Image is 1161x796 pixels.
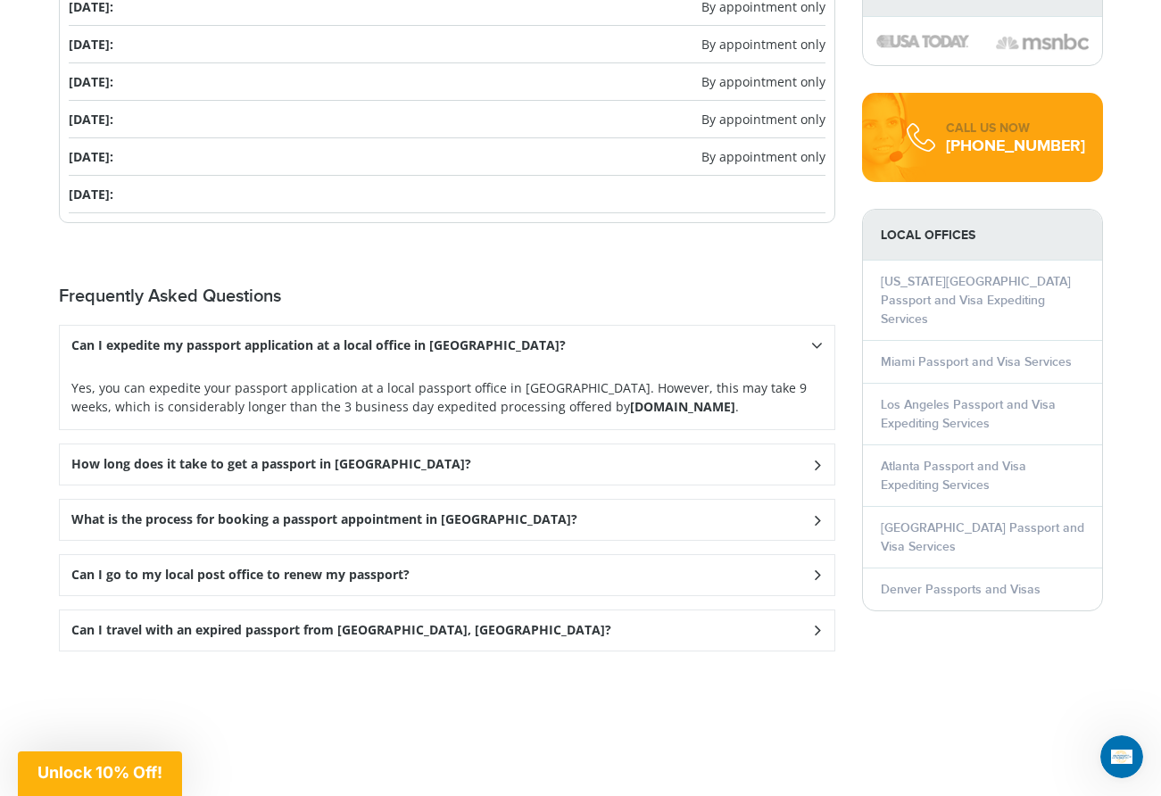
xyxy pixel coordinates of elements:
[69,26,825,63] li: [DATE]:
[71,457,471,472] h3: How long does it take to get a passport in [GEOGRAPHIC_DATA]?
[71,623,611,638] h3: Can I travel with an expired passport from [GEOGRAPHIC_DATA], [GEOGRAPHIC_DATA]?
[863,210,1102,261] strong: LOCAL OFFICES
[946,137,1085,155] div: [PHONE_NUMBER]
[18,751,182,796] div: Unlock 10% Off!
[946,120,1085,137] div: CALL US NOW
[69,63,825,101] li: [DATE]:
[69,101,825,138] li: [DATE]:
[881,520,1084,554] a: [GEOGRAPHIC_DATA] Passport and Visa Services
[71,512,577,527] h3: What is the process for booking a passport appointment in [GEOGRAPHIC_DATA]?
[69,176,825,213] li: [DATE]:
[881,397,1056,431] a: Los Angeles Passport and Visa Expediting Services
[996,31,1089,53] img: image description
[1100,735,1143,778] iframe: Intercom live chat
[71,378,823,416] p: Yes, you can expedite your passport application at a local passport office in [GEOGRAPHIC_DATA]. ...
[701,147,825,166] span: By appointment only
[881,274,1071,327] a: [US_STATE][GEOGRAPHIC_DATA] Passport and Visa Expediting Services
[701,35,825,54] span: By appointment only
[881,582,1041,597] a: Denver Passports and Visas
[881,354,1072,369] a: Miami Passport and Visa Services
[37,763,162,782] span: Unlock 10% Off!
[69,138,825,176] li: [DATE]:
[701,110,825,129] span: By appointment only
[71,568,410,583] h3: Can I go to my local post office to renew my passport?
[876,35,969,47] img: image description
[59,286,835,307] h2: Frequently Asked Questions
[71,338,566,353] h3: Can I expedite my passport application at a local office in [GEOGRAPHIC_DATA]?
[630,398,735,415] strong: [DOMAIN_NAME]
[701,72,825,91] span: By appointment only
[881,459,1026,493] a: Atlanta Passport and Visa Expediting Services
